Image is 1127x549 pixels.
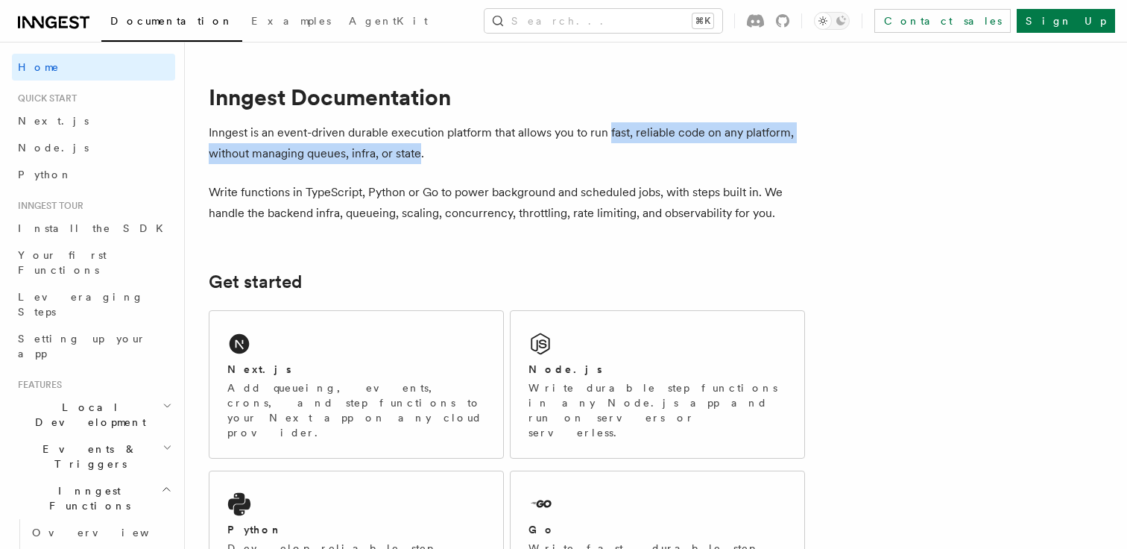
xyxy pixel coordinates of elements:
a: Leveraging Steps [12,283,175,325]
a: Python [12,161,175,188]
p: Write durable step functions in any Node.js app and run on servers or serverless. [528,380,786,440]
span: Home [18,60,60,75]
a: Your first Functions [12,242,175,283]
span: Install the SDK [18,222,172,234]
a: Home [12,54,175,81]
h2: Go [528,522,555,537]
kbd: ⌘K [692,13,713,28]
button: Inngest Functions [12,477,175,519]
span: Python [18,169,72,181]
p: Add queueing, events, crons, and step functions to your Next app on any cloud provider. [227,380,485,440]
a: Contact sales [874,9,1011,33]
a: AgentKit [340,4,437,40]
span: Local Development [12,400,162,430]
button: Events & Triggers [12,436,175,477]
a: Documentation [101,4,242,42]
a: Next.js [12,107,175,134]
h1: Inngest Documentation [209,84,805,110]
a: Examples [242,4,340,40]
a: Node.js [12,134,175,161]
span: Inngest Functions [12,483,161,513]
span: Setting up your app [18,333,146,360]
span: Examples [251,15,331,27]
h2: Python [227,522,282,537]
span: Events & Triggers [12,442,162,471]
a: Get started [209,272,302,292]
span: Overview [32,527,186,539]
span: Documentation [110,15,233,27]
a: Overview [26,519,175,546]
h2: Next.js [227,362,291,377]
button: Local Development [12,394,175,436]
span: Node.js [18,142,89,154]
button: Search...⌘K [484,9,722,33]
span: Features [12,379,62,391]
p: Inngest is an event-driven durable execution platform that allows you to run fast, reliable code ... [209,122,805,164]
p: Write functions in TypeScript, Python or Go to power background and scheduled jobs, with steps bu... [209,182,805,224]
span: Inngest tour [12,200,83,212]
a: Install the SDK [12,215,175,242]
a: Node.jsWrite durable step functions in any Node.js app and run on servers or serverless. [510,310,805,459]
a: Sign Up [1017,9,1115,33]
span: Leveraging Steps [18,291,144,318]
span: AgentKit [349,15,428,27]
button: Toggle dark mode [814,12,850,30]
span: Your first Functions [18,249,107,276]
a: Next.jsAdd queueing, events, crons, and step functions to your Next app on any cloud provider. [209,310,504,459]
h2: Node.js [528,362,602,377]
a: Setting up your app [12,325,175,367]
span: Next.js [18,115,89,127]
span: Quick start [12,92,77,104]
